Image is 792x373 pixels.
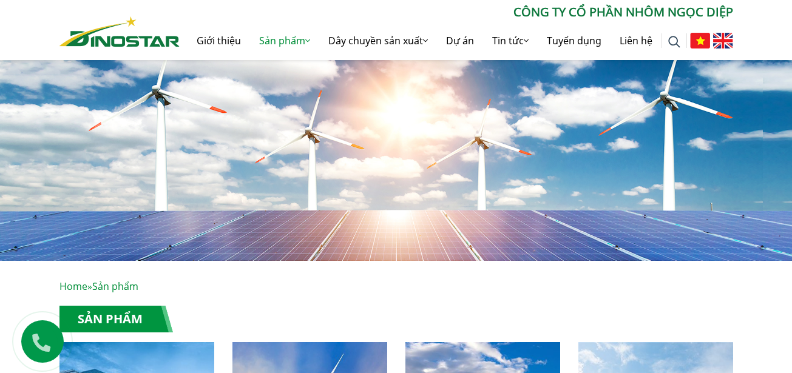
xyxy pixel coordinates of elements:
a: Liên hệ [611,21,662,60]
a: Sản phẩm [250,21,319,60]
a: Dự án [437,21,483,60]
h1: Sản phẩm [59,306,173,332]
a: Giới thiệu [188,21,250,60]
a: Dây chuyền sản xuất [319,21,437,60]
img: Tiếng Việt [690,33,710,49]
img: search [668,36,680,48]
p: CÔNG TY CỔ PHẦN NHÔM NGỌC DIỆP [180,3,733,21]
a: Home [59,280,87,293]
img: Nhôm Dinostar [59,16,180,47]
a: Tuyển dụng [538,21,611,60]
span: » [59,280,138,293]
img: English [713,33,733,49]
a: Tin tức [483,21,538,60]
span: Sản phẩm [92,280,138,293]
